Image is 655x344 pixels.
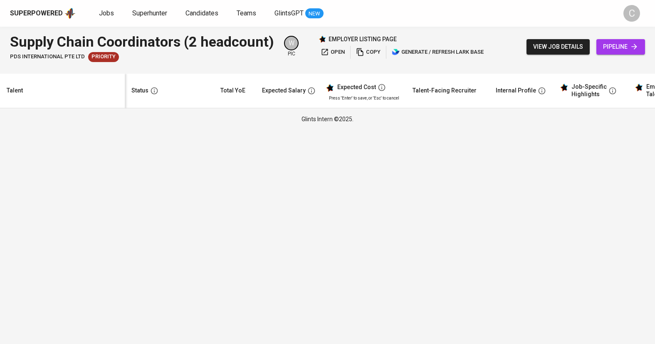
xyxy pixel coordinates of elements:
img: lark [392,48,400,56]
span: copy [356,47,381,57]
button: open [319,46,347,59]
span: NEW [305,10,324,18]
a: GlintsGPT NEW [274,8,324,19]
span: Jobs [99,9,114,17]
img: glints_star.svg [560,83,568,92]
div: pic [284,36,299,57]
span: Teams [237,9,256,17]
div: Talent [7,85,23,96]
a: Superhunter [132,8,169,19]
span: Candidates [185,9,218,17]
span: open [321,47,345,57]
a: Teams [237,8,258,19]
div: New Job received from Demand Team [88,52,119,62]
p: employer listing page [329,35,397,43]
a: Superpoweredapp logo [10,7,76,20]
div: Supply Chain Coordinators (2 headcount) [10,32,274,52]
div: Talent-Facing Recruiter [413,85,477,96]
div: Expected Salary [262,85,306,96]
a: pipeline [596,39,645,55]
div: W [284,36,299,50]
p: Press 'Enter' to save, or 'Esc' to cancel [329,95,399,101]
div: Superpowered [10,9,63,18]
div: Internal Profile [496,85,536,96]
span: GlintsGPT [274,9,304,17]
img: glints_star.svg [326,84,334,92]
button: view job details [526,39,590,55]
span: PDS International Pte Ltd [10,53,85,61]
img: glints_star.svg [635,83,643,92]
img: app logo [64,7,76,20]
button: lark generate / refresh lark base [390,46,486,59]
a: Candidates [185,8,220,19]
div: Job-Specific Highlights [571,83,607,98]
div: Total YoE [220,85,245,96]
img: Glints Star [319,35,326,43]
div: Expected Cost [337,84,376,91]
button: copy [354,46,383,59]
span: Superhunter [132,9,167,17]
span: view job details [533,42,583,52]
span: pipeline [603,42,638,52]
div: C [623,5,640,22]
span: generate / refresh lark base [392,47,484,57]
div: Status [131,85,148,96]
span: Priority [88,53,119,61]
a: Jobs [99,8,116,19]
